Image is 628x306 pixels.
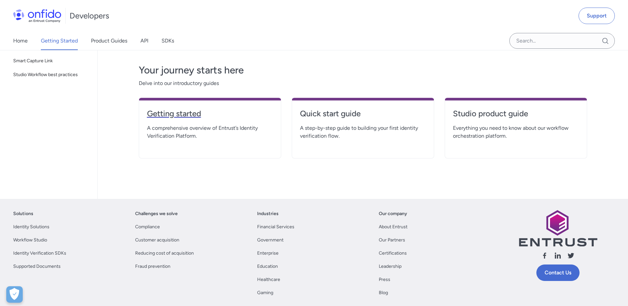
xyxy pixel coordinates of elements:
[567,252,575,260] svg: Follow us X (Twitter)
[135,223,160,231] a: Compliance
[518,210,597,246] img: Entrust logo
[139,64,587,77] h3: Your journey starts here
[13,57,89,65] span: Smart Capture Link
[135,249,194,257] a: Reducing cost of acquisition
[257,210,279,218] a: Industries
[300,108,426,119] h4: Quick start guide
[162,32,174,50] a: SDKs
[13,263,61,270] a: Supported Documents
[379,249,407,257] a: Certifications
[13,223,49,231] a: Identity Solutions
[257,236,284,244] a: Government
[579,8,615,24] a: Support
[11,54,92,68] a: Smart Capture Link
[147,108,273,119] h4: Getting started
[541,252,549,262] a: Follow us facebook
[554,252,562,262] a: Follow us linkedin
[147,108,273,124] a: Getting started
[541,252,549,260] svg: Follow us facebook
[453,124,579,140] span: Everything you need to know about our workflow orchestration platform.
[140,32,148,50] a: API
[379,210,407,218] a: Our company
[41,32,78,50] a: Getting Started
[257,289,273,297] a: Gaming
[13,249,66,257] a: Identity Verification SDKs
[13,32,28,50] a: Home
[509,33,615,49] input: Onfido search input field
[536,264,580,281] a: Contact Us
[300,108,426,124] a: Quick start guide
[91,32,127,50] a: Product Guides
[13,71,89,79] span: Studio Workflow best practices
[379,223,407,231] a: About Entrust
[453,108,579,119] h4: Studio product guide
[135,263,170,270] a: Fraud prevention
[257,276,280,284] a: Healthcare
[379,276,390,284] a: Press
[379,236,405,244] a: Our Partners
[135,210,178,218] a: Challenges we solve
[147,124,273,140] span: A comprehensive overview of Entrust’s Identity Verification Platform.
[554,252,562,260] svg: Follow us linkedin
[6,286,23,303] div: Cookie Preferences
[567,252,575,262] a: Follow us X (Twitter)
[300,124,426,140] span: A step-by-step guide to building your first identity verification flow.
[139,79,587,87] span: Delve into our introductory guides
[13,236,47,244] a: Workflow Studio
[379,263,402,270] a: Leadership
[257,249,279,257] a: Enterprise
[379,289,388,297] a: Blog
[257,223,294,231] a: Financial Services
[6,286,23,303] button: Open Preferences
[70,11,109,21] h1: Developers
[13,9,61,22] img: Onfido Logo
[135,236,179,244] a: Customer acquisition
[13,210,33,218] a: Solutions
[453,108,579,124] a: Studio product guide
[257,263,278,270] a: Education
[11,68,92,81] a: Studio Workflow best practices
